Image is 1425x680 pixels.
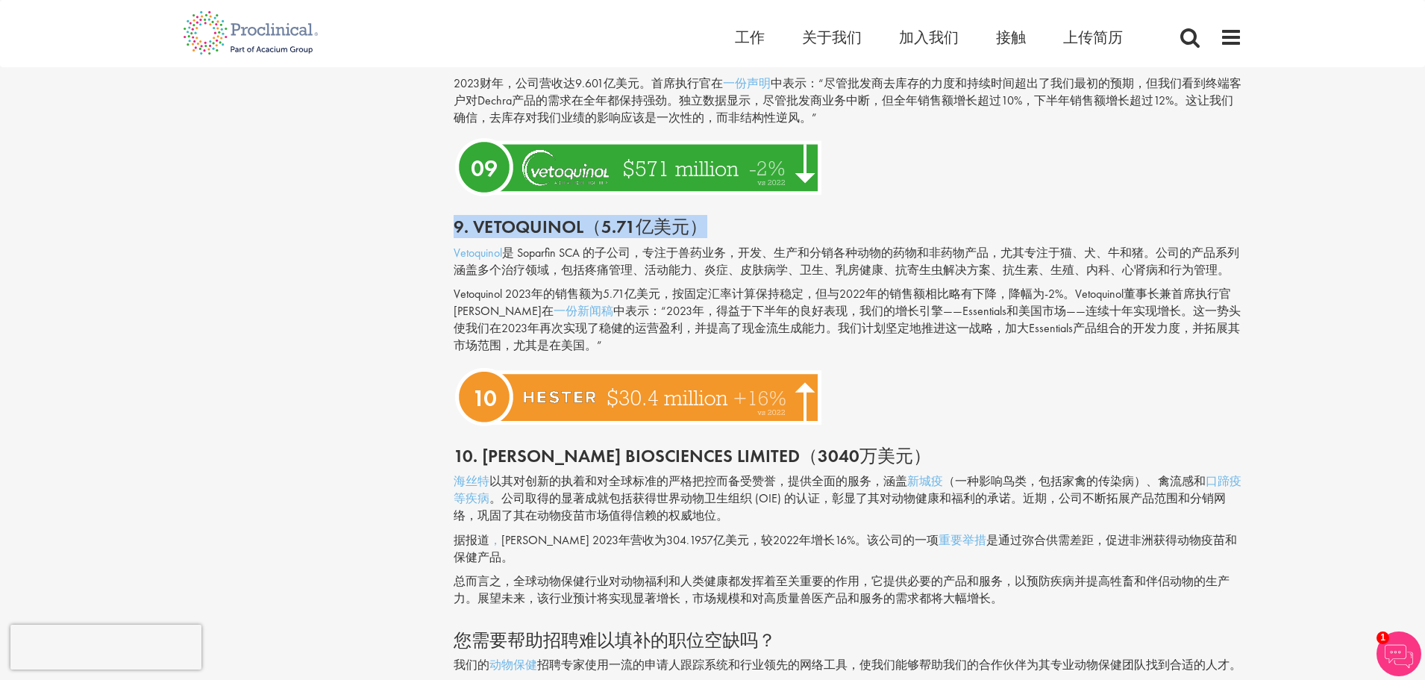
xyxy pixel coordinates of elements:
font: （一种影响鸟类，包括家禽的传染病）、禽流感和 [943,473,1206,489]
font: 中表示：“2023年，得益于下半年的良好表现，我们的增长引擎——Essentials和美国市场——连续十年实现增长。这一势头使我们在2023年再次实现了稳健的运营盈利，并提高了现金流生成能力。我... [454,303,1241,353]
a: 重要举措 [939,532,986,548]
a: ， [489,532,501,548]
iframe: 验证码 [10,625,201,670]
a: 一份新闻稿 [554,303,613,319]
font: Vetoquinol 2023年的销售额为5.71亿美元，按固定汇率计算保持稳定，但与2022年的销售额相比略有下降，降幅为-2%。Vetoquinol董事长兼首席执行官[PERSON_NAME]在 [454,286,1231,319]
font: 您需要帮助招聘难以填补的职位空缺吗？ [454,627,776,652]
a: 新城疫 [907,473,943,489]
a: 上传简历 [1063,28,1123,47]
a: Vetoquinol [454,245,502,261]
font: 招聘专家使用一流的申请人跟踪系统和行业领先的网络工具，使我们能够帮助我们的合作伙伴为其专业动物保健团队找到合适的人才。 [537,657,1241,673]
a: 关于我们 [802,28,862,47]
font: 总而言之，全球动物保健行业对动物福利和人类健康都发挥着至关重要的作用，它提供必要的产品和服务，以预防疾病并提高牲畜和伴侣动物的生产力。展望未来，该行业预计将实现显著增长，市场规模和对高质量兽医产... [454,573,1230,606]
a: 工作 [735,28,765,47]
font: 。公司取得的显著成就包括获得世界动物卫生组织 (OIE) 的认证，彰显了其对动物健康和福利的承诺。近期，公司不断拓展产品范围和分销网络，巩固了其在动物疫苗市场值得信赖的权威地位。 [454,490,1226,523]
a: 加入我们 [899,28,959,47]
font: [PERSON_NAME] 2023年营收为304.1957亿美元，较2022年增长16%。该公司的一项 [501,532,939,548]
font: 我们的 [454,657,489,673]
font: 10. [PERSON_NAME] Biosciences Limited（3040万美元） [454,444,931,467]
img: 聊天机器人 [1377,631,1421,676]
a: 海丝特 [454,473,489,489]
font: 中表示：“尽管批发商去库存的力度和持续时间超出了我们最初的预期，但我们看到终端客户对Dechra产品的需求在全年都保持强劲。独立数据显示，尽管批发商业务中断，但全年销售额增长超过10%，下半年销... [454,75,1241,125]
a: 口蹄疫等疾病 [454,473,1241,506]
a: 接触 [996,28,1026,47]
font: 是 Soparfin SCA 的子公司，专注于兽药业务，开发、生产和分销各种动物的药物和非药物产品，尤其专注于猫、犬、牛和猪。公司的产品系列涵盖多个治疗领域，包括疼痛管理、活动能力、炎症、皮肤病... [454,245,1239,278]
font: 提供全面的服务，涵盖 [788,473,907,489]
font: 以其对创新的执着和对全球标准的严格把控而备受赞誉， [489,473,788,489]
font: 2023财年，公司营收达9.601亿美元。首席执行官在 [454,75,723,91]
a: 一份声明 [723,75,771,91]
font: 据报道 [454,532,489,548]
a: 动物保健 [489,657,537,673]
font: 是通过弥合供需差距，促进非洲获得动物疫苗和保健产品。 [454,532,1237,565]
font: 1 [1380,632,1385,643]
font: 9. Vetoquinol（5.71亿美元） [454,215,707,238]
